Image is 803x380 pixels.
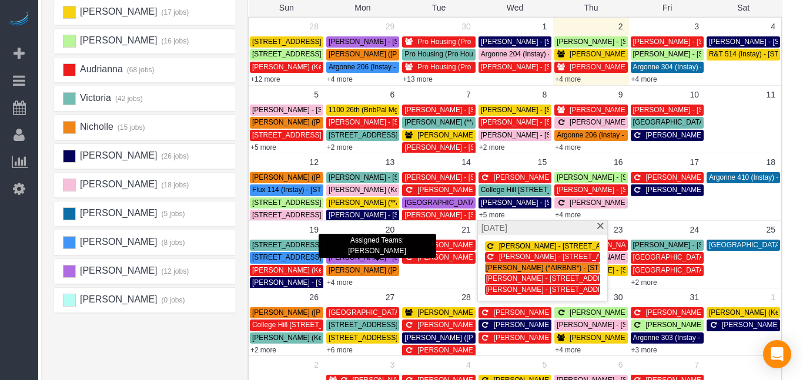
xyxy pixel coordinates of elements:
[631,278,657,287] a: +2 more
[160,37,189,45] small: (16 jobs)
[252,278,385,287] span: [PERSON_NAME] - [STREET_ADDRESS]
[252,321,359,329] span: College Hill [STREET_ADDRESS]
[78,64,122,74] span: Audrianna
[570,334,702,342] span: [PERSON_NAME] - [STREET_ADDRESS]
[380,221,401,238] a: 20
[403,75,433,83] a: +13 more
[250,143,276,152] a: +5 more
[570,308,702,317] span: [PERSON_NAME] - [STREET_ADDRESS]
[481,199,614,207] span: [PERSON_NAME] - [STREET_ADDRESS]
[507,3,524,12] span: Wed
[737,3,750,12] span: Sat
[684,153,705,171] a: 17
[7,12,31,28] a: Automaid Logo
[584,3,598,12] span: Thu
[252,173,564,181] span: [PERSON_NAME] ([PERSON_NAME] & [PERSON_NAME], LLC - AIRBNB) - [STREET_ADDRESS]
[308,86,324,103] a: 5
[557,321,747,329] span: [PERSON_NAME] - [STREET_ADDRESS][PERSON_NAME]
[404,118,581,126] span: [PERSON_NAME] (**AIRBNB**) - [STREET_ADDRESS]
[78,208,157,218] span: [PERSON_NAME]
[631,346,657,354] a: +3 more
[608,153,629,171] a: 16
[633,106,766,114] span: [PERSON_NAME] - [STREET_ADDRESS]
[329,106,510,114] span: 1100 26th (BnbPal Mgmt - Airbnb) - [STREET_ADDRESS]
[329,63,501,71] span: Argonne 206 (Instay - AIRBNB) - [STREET_ADDRESS]
[329,50,640,58] span: [PERSON_NAME] ([PERSON_NAME] & [PERSON_NAME], LLC - AIRBNB) - [STREET_ADDRESS]
[329,321,498,329] span: [STREET_ADDRESS] (Instay) - [STREET_ADDRESS]
[303,288,324,306] a: 26
[252,106,385,114] span: [PERSON_NAME] - [STREET_ADDRESS]
[570,118,781,126] span: [PERSON_NAME] (Mid America Trenchers) - [STREET_ADDRESS]
[481,118,729,126] span: [PERSON_NAME] - [STREET_ADDRESS][PERSON_NAME][PERSON_NAME]
[494,321,627,329] span: [PERSON_NAME] - [STREET_ADDRESS]
[160,152,189,160] small: (26 jobs)
[481,38,614,46] span: [PERSON_NAME] - [STREET_ADDRESS]
[688,356,705,374] a: 7
[303,221,324,238] a: 19
[160,8,189,16] small: (17 jobs)
[78,237,157,247] span: [PERSON_NAME]
[460,356,477,374] a: 4
[555,143,581,152] a: +4 more
[404,143,595,152] span: [PERSON_NAME] - [STREET_ADDRESS][PERSON_NAME]
[380,153,401,171] a: 13
[250,346,276,354] a: +2 more
[555,75,581,83] a: +4 more
[329,211,519,219] span: [PERSON_NAME] - [STREET_ADDRESS][PERSON_NAME]
[481,50,621,58] span: Argonne 204 (Instay) - [STREET_ADDRESS]
[486,264,657,272] span: [PERSON_NAME] (*AIRBNB*) - [STREET_ADDRESS]
[646,173,779,181] span: [PERSON_NAME] - [STREET_ADDRESS]
[160,296,185,304] small: (0 jobs)
[763,340,791,368] div: Open Intercom Messenger
[557,173,690,181] span: [PERSON_NAME] - [STREET_ADDRESS]
[78,6,157,16] span: [PERSON_NAME]
[404,199,591,207] span: [GEOGRAPHIC_DATA] 512 (Instay) - [STREET_ADDRESS]
[557,131,729,139] span: Argonne 206 (Instay - AIRBNB) - [STREET_ADDRESS]
[78,294,157,304] span: [PERSON_NAME]
[765,288,781,306] a: 1
[570,199,781,207] span: [PERSON_NAME] (Mid America Trenchers) - [STREET_ADDRESS]
[456,221,477,238] a: 21
[78,179,157,189] span: [PERSON_NAME]
[486,285,677,294] span: [PERSON_NAME] - [STREET_ADDRESS][PERSON_NAME]
[684,86,705,103] a: 10
[329,199,505,207] span: [PERSON_NAME] (**AIRBNB**) - [STREET_ADDRESS]
[279,3,294,12] span: Sun
[308,356,324,374] a: 2
[555,346,581,354] a: +4 more
[557,186,690,194] span: [PERSON_NAME] - [STREET_ADDRESS]
[481,131,671,139] span: [PERSON_NAME] - [STREET_ADDRESS][PERSON_NAME]
[329,131,530,139] span: [STREET_ADDRESS] (Instay - AIRBNB) - [STREET_ADDRESS]
[252,38,454,46] span: [STREET_ADDRESS] (Instay - AIRBNB) - [STREET_ADDRESS]
[252,211,626,219] span: [STREET_ADDRESS][PERSON_NAME] (Instay - AIRBNB) - [STREET_ADDRESS][PERSON_NAME][PERSON_NAME]
[303,153,324,171] a: 12
[404,211,537,219] span: [PERSON_NAME] - [STREET_ADDRESS]
[432,3,446,12] span: Tue
[417,63,711,71] span: Pro Housing (Pro Housing - iCubs Air B&B Housing) - [STREET_ADDRESS][PERSON_NAME]
[252,266,521,274] span: [PERSON_NAME] (Keldervan LLC - Airbnb) - [STREET_ADDRESS][PERSON_NAME]
[663,3,672,12] span: Fri
[646,308,779,317] span: [PERSON_NAME] - [STREET_ADDRESS]
[460,86,477,103] a: 7
[417,131,608,139] span: [PERSON_NAME] - [STREET_ADDRESS][PERSON_NAME]
[327,278,353,287] a: +4 more
[327,143,353,152] a: +2 more
[252,241,422,249] span: [STREET_ADDRESS] (Instay) - [STREET_ADDRESS]
[78,93,111,103] span: Victoria
[570,50,702,58] span: [PERSON_NAME] - [STREET_ADDRESS]
[633,63,774,71] span: Argonne 304 (Instay) - [STREET_ADDRESS]
[633,38,766,46] span: [PERSON_NAME] - [STREET_ADDRESS]
[494,334,684,342] span: [PERSON_NAME] - [STREET_ADDRESS][PERSON_NAME]
[494,173,742,181] span: [PERSON_NAME] - [STREET_ADDRESS][PERSON_NAME][PERSON_NAME]
[78,122,113,132] span: Nicholle
[456,18,477,35] a: 30
[160,181,189,189] small: (18 jobs)
[481,186,587,194] span: College Hill [STREET_ADDRESS]
[160,210,185,218] small: (5 jobs)
[456,288,477,306] a: 28
[479,143,505,152] a: +2 more
[481,222,507,234] span: [DATE]
[329,173,461,181] span: [PERSON_NAME] - [STREET_ADDRESS]
[252,63,521,71] span: [PERSON_NAME] (Keldervan LLC - Airbnb) - [STREET_ADDRESS][PERSON_NAME]
[327,346,353,354] a: +6 more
